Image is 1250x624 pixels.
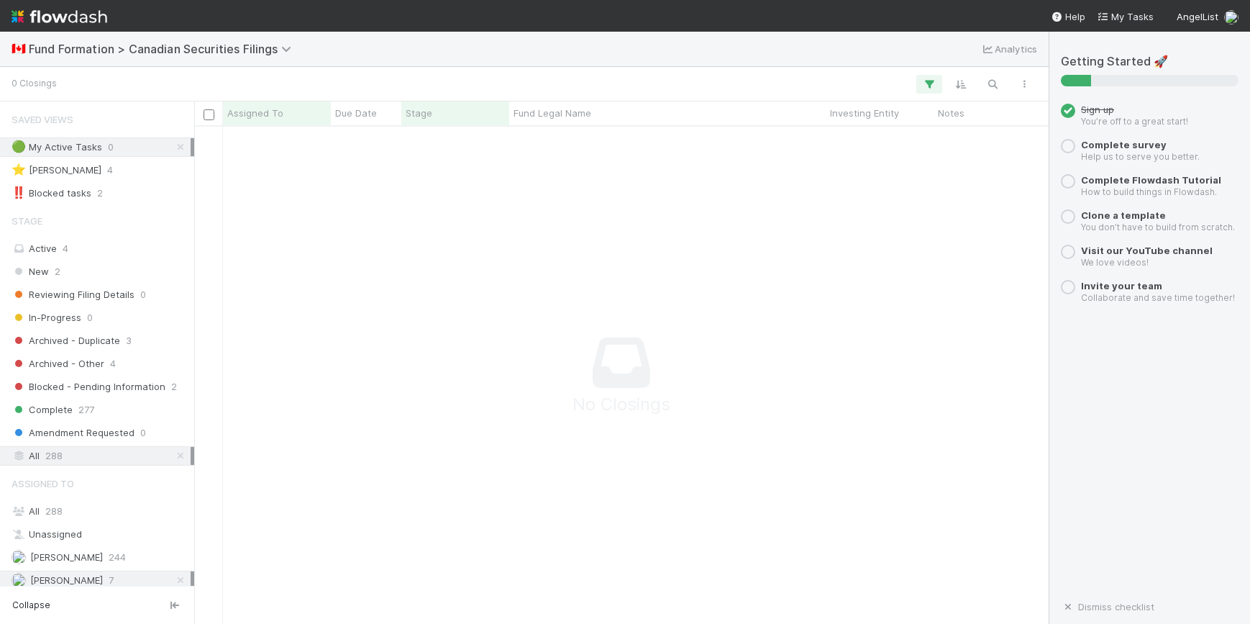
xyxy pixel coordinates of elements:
[12,378,165,396] span: Blocked - Pending Information
[126,332,132,350] span: 3
[1081,209,1166,221] a: Clone a template
[87,309,93,327] span: 0
[12,502,191,520] div: All
[12,573,26,587] img: avatar_7d33b4c2-6dd7-4bf3-9761-6f087fa0f5c6.png
[980,40,1037,58] a: Analytics
[1081,245,1213,256] a: Visit our YouTube channel
[12,424,134,442] span: Amendment Requested
[12,163,26,176] span: ⭐
[29,42,298,56] span: Fund Formation > Canadian Securities Filings
[97,184,103,202] span: 2
[1081,292,1235,303] small: Collaborate and save time together!
[335,106,377,120] span: Due Date
[12,105,73,134] span: Saved Views
[109,571,114,589] span: 7
[110,355,116,373] span: 4
[1224,10,1238,24] img: avatar_7d33b4c2-6dd7-4bf3-9761-6f087fa0f5c6.png
[12,550,26,564] img: avatar_1a1d5361-16dd-4910-a949-020dcd9f55a3.png
[45,505,63,517] span: 288
[227,106,283,120] span: Assigned To
[12,401,73,419] span: Complete
[12,240,191,258] div: Active
[938,106,964,120] span: Notes
[1081,257,1149,268] small: We love videos!
[1081,139,1167,150] a: Complete survey
[1081,280,1162,291] a: Invite your team
[55,263,60,281] span: 2
[204,109,214,120] input: Toggle All Rows Selected
[12,42,26,55] span: 🇨🇦
[12,140,26,153] span: 🟢
[830,106,899,120] span: Investing Entity
[12,469,74,498] span: Assigned To
[1061,601,1154,612] a: Dismiss checklist
[1081,174,1221,186] a: Complete Flowdash Tutorial
[12,138,102,156] div: My Active Tasks
[1081,151,1200,162] small: Help us to serve you better.
[12,186,26,199] span: ‼️
[1061,55,1238,69] h5: Getting Started 🚀
[12,309,81,327] span: In-Progress
[107,161,113,179] span: 4
[12,355,104,373] span: Archived - Other
[109,548,126,566] span: 244
[1081,222,1235,232] small: You don’t have to build from scratch.
[12,332,120,350] span: Archived - Duplicate
[1081,186,1217,197] small: How to build things in Flowdash.
[12,184,91,202] div: Blocked tasks
[171,378,177,396] span: 2
[63,243,68,254] span: 4
[140,286,146,304] span: 0
[1177,11,1218,22] span: AngelList
[140,424,146,442] span: 0
[45,447,63,465] span: 288
[12,263,49,281] span: New
[12,207,42,235] span: Stage
[12,599,50,612] span: Collapse
[12,77,57,90] small: 0 Closings
[514,106,591,120] span: Fund Legal Name
[1081,104,1114,115] span: Sign up
[1097,9,1154,24] a: My Tasks
[12,161,101,179] div: [PERSON_NAME]
[12,4,107,29] img: logo-inverted-e16ddd16eac7371096b0.svg
[12,525,191,543] div: Unassigned
[1097,11,1154,22] span: My Tasks
[108,138,114,156] span: 0
[30,574,103,586] span: [PERSON_NAME]
[406,106,432,120] span: Stage
[12,447,191,465] div: All
[30,551,103,563] span: [PERSON_NAME]
[78,401,94,419] span: 277
[12,286,134,304] span: Reviewing Filing Details
[1081,116,1188,127] small: You’re off to a great start!
[1051,9,1085,24] div: Help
